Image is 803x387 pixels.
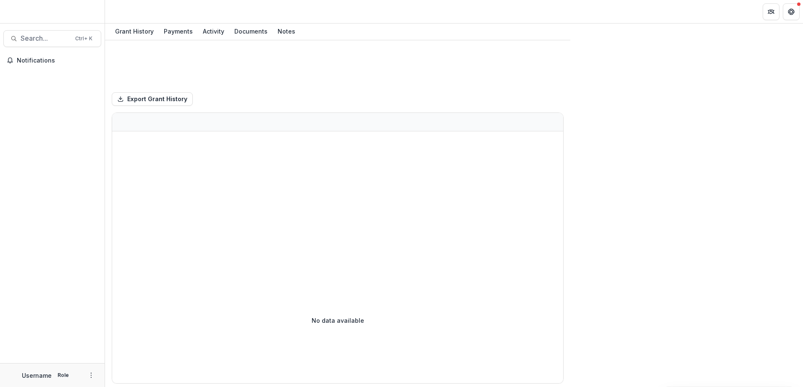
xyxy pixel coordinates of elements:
a: Payments [160,24,196,40]
button: Get Help [783,3,800,20]
button: Search... [3,30,101,47]
a: Documents [231,24,271,40]
div: Documents [231,25,271,37]
div: Payments [160,25,196,37]
p: Username [22,371,52,380]
p: No data available [312,316,364,325]
span: Search... [21,34,70,42]
button: More [86,370,96,380]
div: Activity [199,25,228,37]
span: Notifications [17,57,98,64]
button: Export Grant History [112,92,193,106]
button: Notifications [3,54,101,67]
div: Grant History [112,25,157,37]
a: Grant History [112,24,157,40]
p: Role [55,371,71,379]
a: Activity [199,24,228,40]
div: Notes [274,25,299,37]
button: Partners [763,3,779,20]
a: Notes [274,24,299,40]
div: Ctrl + K [73,34,94,43]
